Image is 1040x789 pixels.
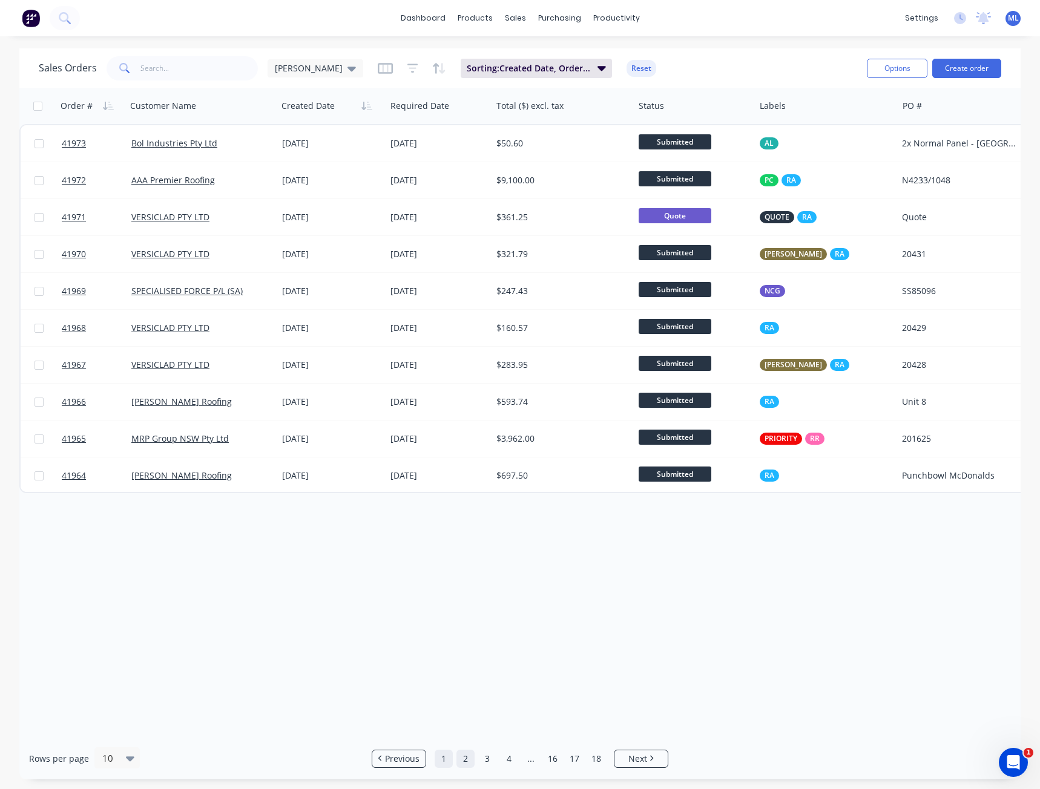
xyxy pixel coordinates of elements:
span: RA [765,396,774,408]
h1: Sales Orders [39,62,97,74]
div: [DATE] [390,359,487,371]
div: $50.60 [496,137,622,149]
a: MRP Group NSW Pty Ltd [131,433,229,444]
a: 41967 [62,347,131,383]
div: Quote [902,211,1018,223]
button: AL [760,137,778,149]
div: $697.50 [496,470,622,482]
div: [DATE] [282,322,381,334]
div: 20429 [902,322,1018,334]
span: Submitted [639,356,711,371]
span: RA [835,359,844,371]
a: AAA Premier Roofing [131,174,215,186]
button: PRIORITYRR [760,433,824,445]
img: Factory [22,9,40,27]
a: Page 1 [435,750,453,768]
button: NCG [760,285,785,297]
div: Labels [760,100,786,112]
div: purchasing [532,9,587,27]
a: 41966 [62,384,131,420]
button: RA [760,396,779,408]
div: products [452,9,499,27]
button: QUOTERA [760,211,817,223]
span: Submitted [639,319,711,334]
a: 41965 [62,421,131,457]
span: 1 [1024,748,1033,758]
span: Submitted [639,171,711,186]
div: settings [899,9,944,27]
div: [DATE] [390,470,487,482]
button: PCRA [760,174,801,186]
div: 2x Normal Panel - [GEOGRAPHIC_DATA] [902,137,1018,149]
span: Quote [639,208,711,223]
div: Required Date [390,100,449,112]
a: Page 4 [500,750,518,768]
div: $593.74 [496,396,622,408]
a: 41964 [62,457,131,494]
div: $9,100.00 [496,174,622,186]
ul: Pagination [367,750,673,768]
button: RA [760,322,779,334]
div: [DATE] [282,174,381,186]
span: RA [786,174,796,186]
span: [PERSON_NAME] [765,248,822,260]
a: Page 16 [544,750,562,768]
button: Sorting:Created Date, Order # [461,59,612,78]
a: dashboard [395,9,452,27]
a: VERSICLAD PTY LTD [131,322,209,333]
div: $321.79 [496,248,622,260]
a: Bol Industries Pty Ltd [131,137,217,149]
span: 41973 [62,137,86,149]
span: RA [802,211,812,223]
div: 20428 [902,359,1018,371]
div: [DATE] [390,285,487,297]
button: Create order [932,59,1001,78]
button: [PERSON_NAME]RA [760,359,849,371]
span: NCG [765,285,780,297]
div: 20431 [902,248,1018,260]
span: Submitted [639,245,711,260]
span: 41967 [62,359,86,371]
div: $3,962.00 [496,433,622,445]
span: 41964 [62,470,86,482]
span: Submitted [639,282,711,297]
div: [DATE] [282,396,381,408]
a: [PERSON_NAME] Roofing [131,396,232,407]
span: [PERSON_NAME] [765,359,822,371]
div: [DATE] [390,211,487,223]
div: [DATE] [390,396,487,408]
div: [DATE] [390,174,487,186]
span: Submitted [639,393,711,408]
button: Options [867,59,927,78]
div: Total ($) excl. tax [496,100,564,112]
span: RA [835,248,844,260]
a: VERSICLAD PTY LTD [131,248,209,260]
a: Page 2 is your current page [456,750,475,768]
span: Sorting: Created Date, Order # [467,62,590,74]
a: VERSICLAD PTY LTD [131,211,209,223]
div: 201625 [902,433,1018,445]
div: [DATE] [282,359,381,371]
span: QUOTE [765,211,789,223]
div: [DATE] [282,285,381,297]
span: 41970 [62,248,86,260]
div: [DATE] [390,248,487,260]
iframe: Intercom live chat [999,748,1028,777]
span: 41966 [62,396,86,408]
a: 41970 [62,236,131,272]
div: [DATE] [390,137,487,149]
span: Submitted [639,134,711,149]
button: Reset [627,60,656,77]
a: [PERSON_NAME] Roofing [131,470,232,481]
a: SPECIALISED FORCE P/L (SA) [131,285,243,296]
div: Order # [61,100,93,112]
span: Rows per page [29,753,89,765]
div: sales [499,9,532,27]
div: $361.25 [496,211,622,223]
div: Customer Name [130,100,196,112]
div: [DATE] [282,470,381,482]
div: $247.43 [496,285,622,297]
span: RA [765,322,774,334]
div: N4233/1048 [902,174,1018,186]
span: PRIORITY [765,433,797,445]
